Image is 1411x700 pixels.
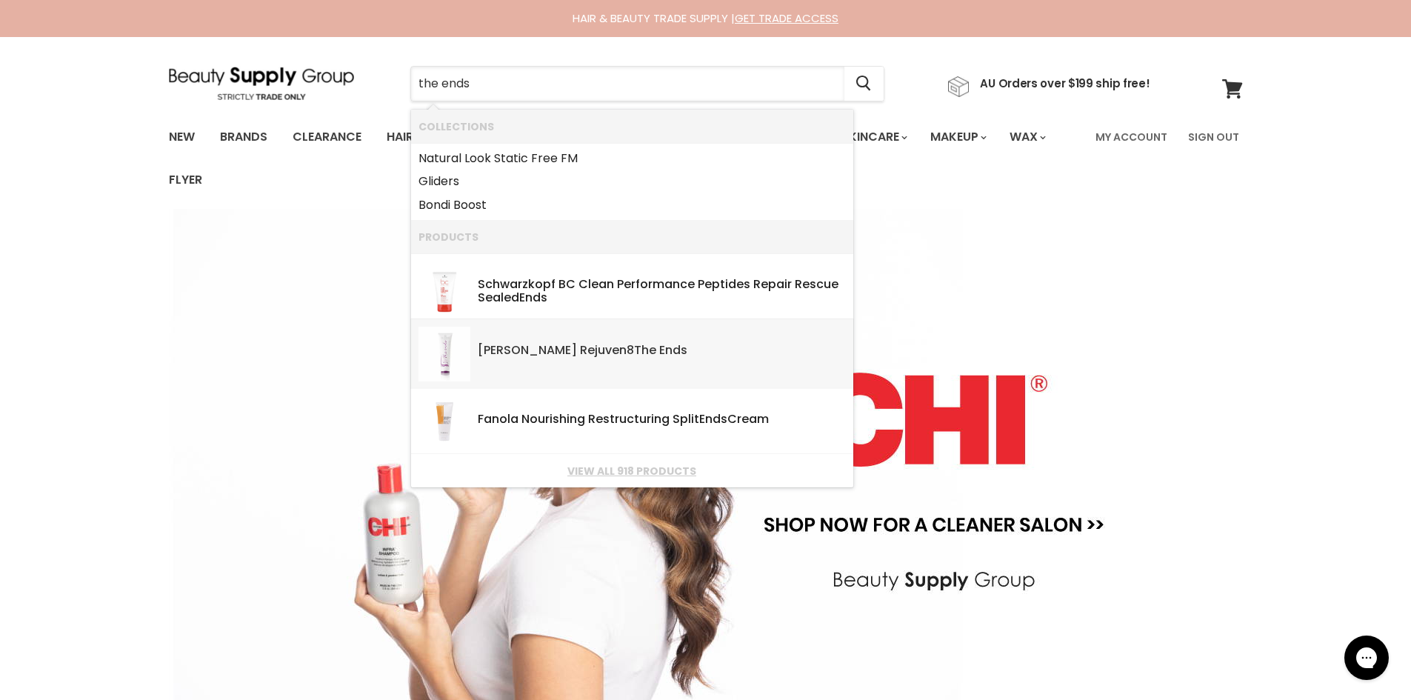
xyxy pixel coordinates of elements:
[411,220,853,253] li: Products
[158,164,213,196] a: Flyer
[1087,121,1176,153] a: My Account
[699,410,727,427] b: Ends
[418,193,846,217] a: Bondi Boost
[478,344,846,359] div: [PERSON_NAME] Rejuven8
[411,67,844,101] input: Search
[418,261,470,313] img: 13994172-1854999018659729.webp
[150,11,1261,26] div: HAIR & BEAUTY TRADE SUPPLY |
[158,121,206,153] a: New
[411,388,853,454] li: Products: Fanola Nourishing Restructuring Split Ends Cream
[410,66,884,101] form: Product
[1179,121,1248,153] a: Sign Out
[418,147,846,170] a: Natural Look Static Free FM
[411,454,853,487] li: View All
[519,289,547,306] b: Ends
[411,170,853,193] li: Collections: Gliders
[735,10,838,26] a: GET TRADE ACCESS
[418,170,846,193] a: Gliders
[411,193,853,221] li: Collections: Bondi Boost
[418,327,470,381] img: rejuven8-theends_200x.jpg
[634,341,656,359] b: The
[209,121,278,153] a: Brands
[919,121,995,153] a: Makeup
[478,278,846,306] div: Schwarzkopf BC Clean Performance Peptides Repair Rescue Sealed
[830,121,916,153] a: Skincare
[478,413,846,428] div: Fanola Nourishing Restructuring Split Cream
[376,121,461,153] a: Haircare
[418,465,846,477] a: View all 918 products
[998,121,1055,153] a: Wax
[411,143,853,170] li: Collections: Natural Look Static Free FM
[411,319,853,388] li: Products: De Lorenzo Rejuven8 The Ends
[1337,630,1396,685] iframe: Gorgias live chat messenger
[158,116,1087,201] ul: Main menu
[411,110,853,143] li: Collections
[411,253,853,319] li: Products: Schwarzkopf BC Clean Performance Peptides Repair Rescue Sealed Ends
[659,341,687,359] b: Ends
[418,396,470,447] img: Untitled_1080x1080px_1080x1080px_-2023-06-20T081229.733_1080x_2a311d64-0a0c-4c79-886d-815ce8e8174...
[281,121,373,153] a: Clearance
[844,67,884,101] button: Search
[150,116,1261,201] nav: Main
